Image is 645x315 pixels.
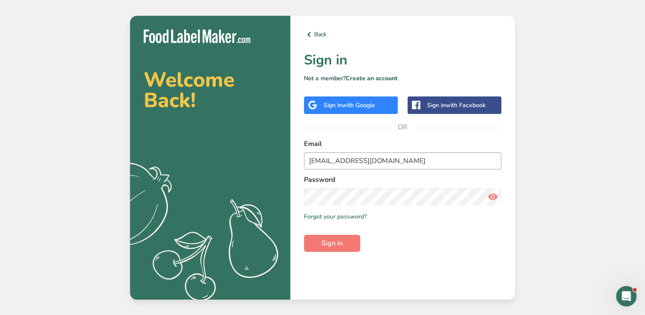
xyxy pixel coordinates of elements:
[445,101,486,109] span: with Facebook
[304,139,501,149] label: Email
[390,114,416,140] span: OR
[324,101,375,110] div: Sign in
[144,29,250,44] img: Food Label Maker
[144,70,277,111] h2: Welcome Back!
[346,74,398,82] a: Create an account
[304,212,367,221] a: Forgot your password?
[616,286,636,306] iframe: Intercom live chat
[304,50,501,70] h1: Sign in
[304,152,501,169] input: Enter Your Email
[321,238,343,248] span: Sign in
[304,74,501,83] p: Not a member?
[304,175,501,185] label: Password
[342,101,375,109] span: with Google
[304,235,360,252] button: Sign in
[304,29,501,40] a: Back
[427,101,486,110] div: Sign in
